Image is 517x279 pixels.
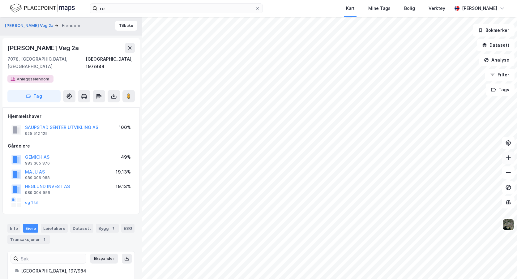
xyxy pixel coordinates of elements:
[404,5,415,12] div: Bolig
[121,224,135,233] div: ESG
[486,249,517,279] div: Kontrollprogram for chat
[429,5,445,12] div: Verktøy
[25,190,50,195] div: 989 004 956
[8,142,135,150] div: Gårdeiere
[97,4,255,13] input: Søk på adresse, matrikkel, gårdeiere, leietakere eller personer
[70,224,93,233] div: Datasett
[119,124,131,131] div: 100%
[8,113,135,120] div: Hjemmelshaver
[486,84,515,96] button: Tags
[502,219,514,230] img: 9k=
[7,55,86,70] div: 7078, [GEOGRAPHIC_DATA], [GEOGRAPHIC_DATA]
[86,55,135,70] div: [GEOGRAPHIC_DATA], 197/984
[62,22,80,29] div: Eiendom
[485,69,515,81] button: Filter
[462,5,497,12] div: [PERSON_NAME]
[110,225,116,231] div: 1
[473,24,515,36] button: Bokmerker
[23,224,38,233] div: Eiere
[96,224,119,233] div: Bygg
[25,175,50,180] div: 989 006 088
[486,249,517,279] iframe: Chat Widget
[7,90,61,102] button: Tag
[368,5,391,12] div: Mine Tags
[90,254,118,264] button: Ekspander
[115,21,137,31] button: Tilbake
[18,254,86,263] input: Søk
[7,235,50,244] div: Transaksjoner
[25,131,48,136] div: 925 512 125
[116,168,131,176] div: 19.13%
[5,23,55,29] button: [PERSON_NAME] Veg 2a
[21,267,127,275] div: [GEOGRAPHIC_DATA], 197/984
[116,183,131,190] div: 19.13%
[121,153,131,161] div: 49%
[7,43,80,53] div: [PERSON_NAME] Veg 2a
[10,3,75,14] img: logo.f888ab2527a4732fd821a326f86c7f29.svg
[41,224,68,233] div: Leietakere
[41,236,47,243] div: 1
[477,39,515,51] button: Datasett
[479,54,515,66] button: Analyse
[7,224,20,233] div: Info
[25,161,50,166] div: 983 365 876
[346,5,355,12] div: Kart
